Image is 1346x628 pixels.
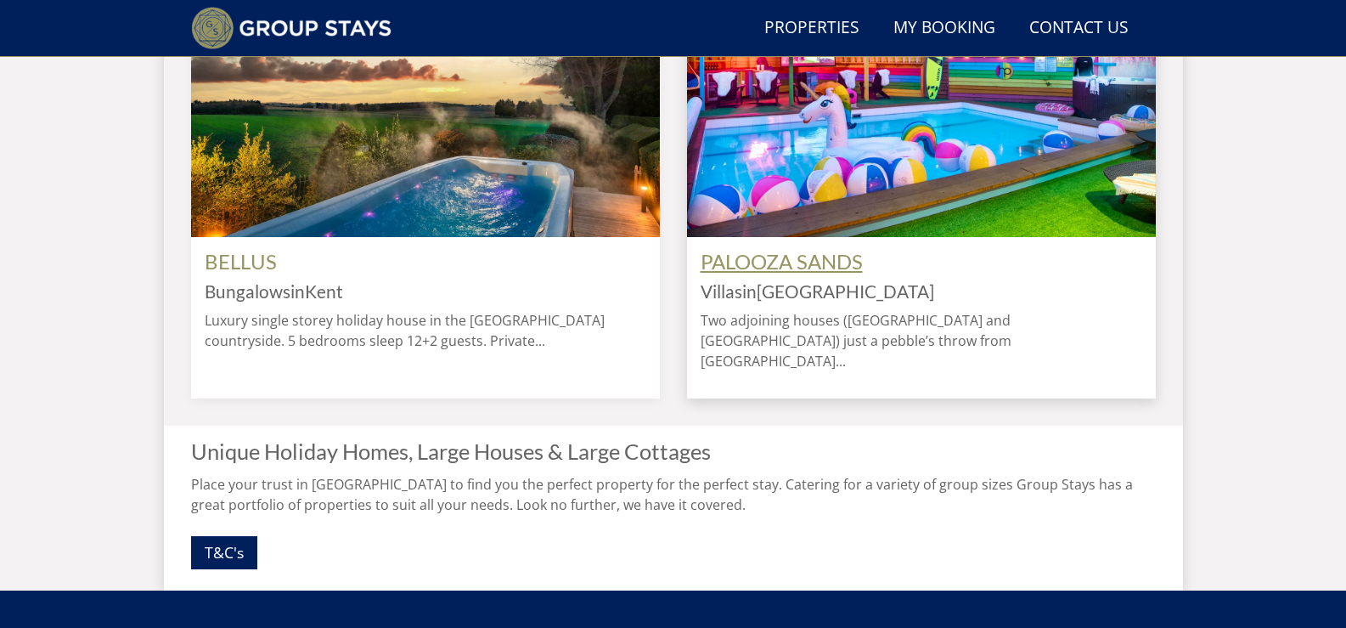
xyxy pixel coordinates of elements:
[205,249,277,274] a: BELLUS
[701,310,1142,371] p: Two adjoining houses ([GEOGRAPHIC_DATA] and [GEOGRAPHIC_DATA]) just a pebble’s throw from [GEOGRA...
[701,280,742,302] a: Villas
[887,9,1002,48] a: My Booking
[1022,9,1135,48] a: Contact Us
[205,310,646,351] p: Luxury single storey holiday house in the [GEOGRAPHIC_DATA] countryside. 5 bedrooms sleep 12+2 gu...
[205,280,290,302] a: Bungalows
[191,439,1156,463] h2: Unique Holiday Homes, Large Houses & Large Cottages
[205,282,646,302] h4: in
[701,249,863,274] a: PALOOZA SANDS
[757,9,866,48] a: Properties
[191,474,1156,515] p: Place your trust in [GEOGRAPHIC_DATA] to find you the perfect property for the perfect stay. Cate...
[701,282,1142,302] h4: in
[191,7,392,49] img: Group Stays
[757,280,934,302] a: [GEOGRAPHIC_DATA]
[305,280,343,302] a: Kent
[191,536,257,569] a: T&C's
